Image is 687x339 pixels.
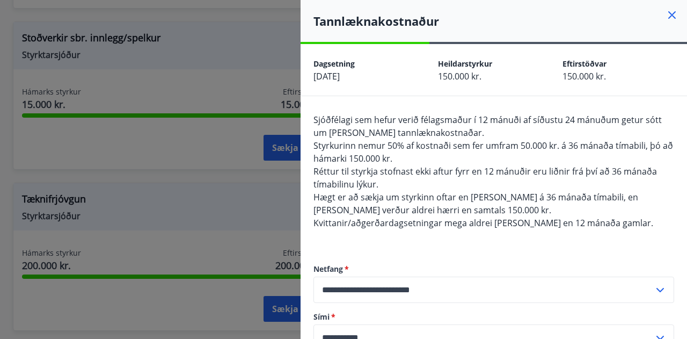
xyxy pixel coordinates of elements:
span: Dagsetning [313,59,355,69]
span: 150.000 kr. [438,70,481,82]
span: Kvittanir/aðgerðardagsetningar mega aldrei [PERSON_NAME] en 12 mánaða gamlar. [313,217,653,229]
span: 150.000 kr. [562,70,606,82]
span: Eftirstöðvar [562,59,606,69]
span: Hægt er að sækja um styrkinn oftar en [PERSON_NAME] á 36 mánaða tímabili, en [PERSON_NAME] verður... [313,191,638,216]
h4: Tannlæknakostnaður [313,13,687,29]
label: Netfang [313,264,674,275]
label: Sími [313,312,674,322]
span: [DATE] [313,70,340,82]
span: Heildarstyrkur [438,59,492,69]
span: Sjóðfélagi sem hefur verið félagsmaður í 12 mánuði af síðustu 24 mánuðum getur sótt um [PERSON_NA... [313,114,662,139]
span: Styrkurinn nemur 50% af kostnaði sem fer umfram 50.000 kr. á 36 mánaða tímabili, þó að hámarki 15... [313,140,673,164]
span: Réttur til styrkja stofnast ekki aftur fyrr en 12 mánuðir eru liðnir frá því að 36 mánaða tímabil... [313,165,657,190]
